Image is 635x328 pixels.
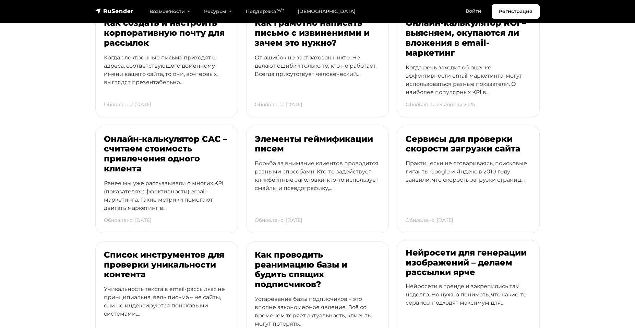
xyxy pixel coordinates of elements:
[104,134,229,174] h3: Онлайн-калькулятор CAC – считаем стоимость привлечения одного клиента
[397,10,540,117] a: Онлайн-калькулятор ROI – выясняем, окупаются ли вложения в email-маркетинг Когда речь заходит об ...
[276,8,284,12] sup: 24/7
[143,4,197,19] a: Возможности
[406,248,531,278] h3: Нейросети для генерации изображений – делаем рассылки ярче
[104,54,229,99] p: Когда электронные письма приходят с адреса, соответствующего доменному имени вашего сайта, то они...
[255,98,302,112] p: Обновлено: [DATE]
[255,18,380,48] h3: Как грамотно написать письмо с извинениями и зачем это нужно?
[104,18,229,48] h3: Как создать и настроить корпоративную почту для рассылок
[104,179,229,225] p: Ранее мы уже рассказывали о многих KPI (показателях эффективности) email-маркетинга. Такие метрик...
[291,4,362,19] a: [DEMOGRAPHIC_DATA]
[397,126,540,233] a: Сервисы для проверки скорости загрузки сайта Практически не сговариваясь, поисковые гиганты Googl...
[197,4,239,19] a: Ресурсы
[255,159,380,205] p: Борьба за внимание клиентов проводится разными способами. Кто-то задействует кликбейтные заголовк...
[255,54,380,91] p: От ошибок не застрахован никто. Не делают ошибки только те, кто не работает. Всегда присутствует ...
[406,98,475,112] p: Обновлено: 29 апреля 2025
[246,10,389,117] a: Как грамотно написать письмо с извинениями и зачем это нужно? От ошибок не застрахован никто. Не ...
[406,18,531,58] h3: Онлайн-калькулятор ROI – выясняем, окупаются ли вложения в email-маркетинг
[95,126,238,233] a: Онлайн-калькулятор CAC – считаем стоимость привлечения одного клиента Ранее мы уже рассказывали о...
[255,250,380,290] h3: Как проводить реанимацию базы и будить спящих подписчиков?
[255,213,302,227] p: Обновлено: [DATE]
[104,98,151,112] p: Обновлено: [DATE]
[239,4,291,19] a: Поддержка24/7
[406,213,453,227] p: Обновлено: [DATE]
[492,4,540,19] a: Регистрация
[406,159,531,196] p: Практически не сговариваясь, поисковые гиганты Google и Яндекс в 2010 году заявили, что скорость ...
[459,4,488,18] a: Войти
[406,134,531,154] h3: Сервисы для проверки скорости загрузки сайта
[406,282,531,319] p: Нейросети в тренде и закрепились там надолго. Но нужно понимать, что какие-то сервисы подходят ма...
[95,10,238,117] a: Как создать и настроить корпоративную почту для рассылок Когда электронные письма приходят с адре...
[95,8,134,14] img: RuSender
[406,64,531,109] p: Когда речь заходит об оценке эффективности email-маркетинга, могут использоваться разные показате...
[246,126,389,233] a: Элементы геймификации писем Борьба за внимание клиентов проводится разными способами. Кто-то заде...
[104,213,151,227] p: Обновлено: [DATE]
[104,250,229,280] h3: Список инструментов для проверки уникальности контента
[255,134,380,154] h3: Элементы геймификации писем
